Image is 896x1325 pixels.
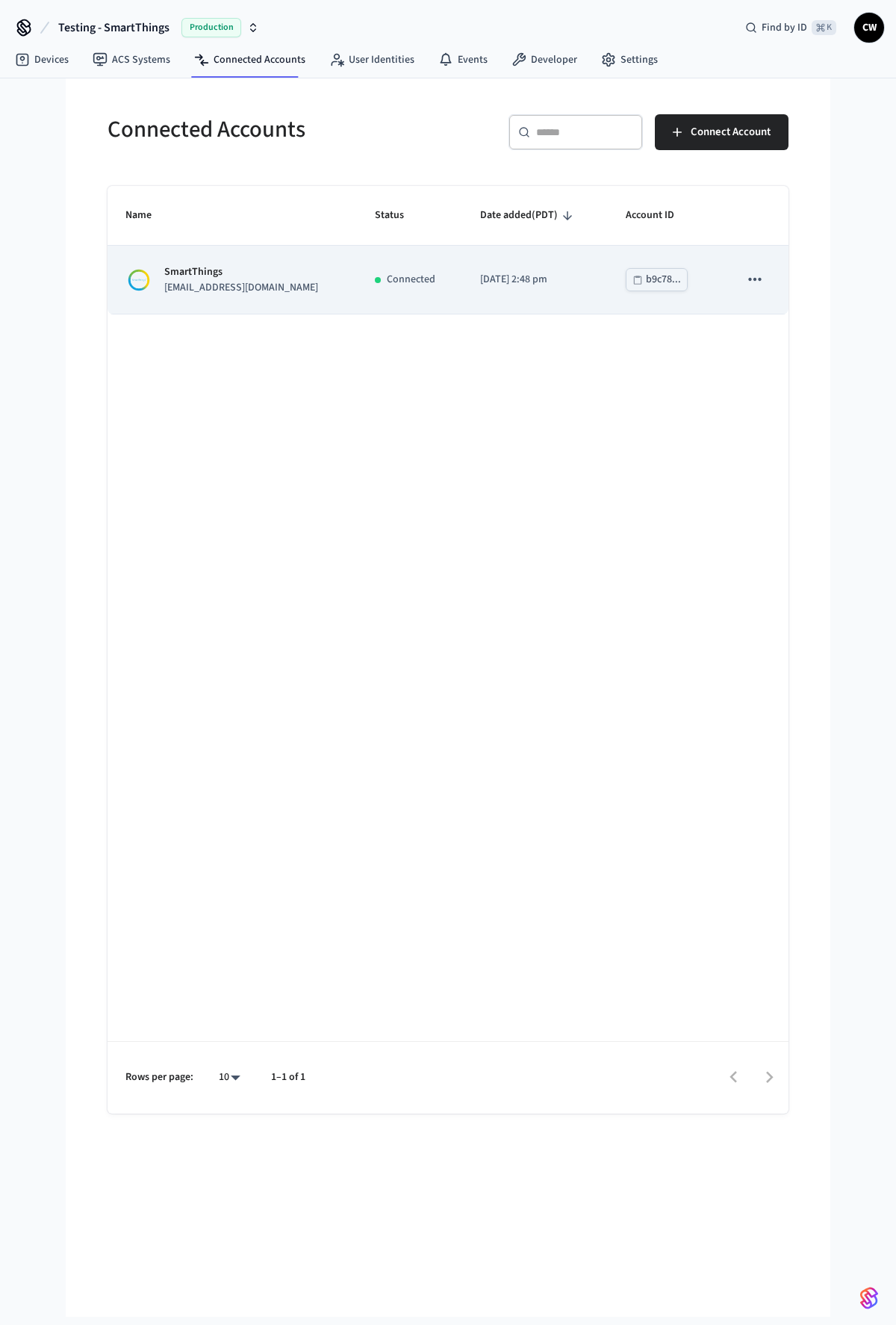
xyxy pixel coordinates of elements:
[854,13,884,43] button: CW
[108,114,439,145] h5: Connected Accounts
[812,20,836,35] span: ⌘ K
[182,46,317,73] a: Connected Accounts
[181,18,241,37] span: Production
[856,14,883,41] span: CW
[164,280,318,296] p: [EMAIL_ADDRESS][DOMAIN_NAME]
[589,46,670,73] a: Settings
[375,204,423,227] span: Status
[125,1070,193,1085] p: Rows per page:
[500,46,589,73] a: Developer
[480,204,577,227] span: Date added(PDT)
[211,1067,247,1088] div: 10
[125,267,152,294] img: Smartthings Logo, Square
[646,270,681,289] div: b9c78...
[733,14,848,41] div: Find by ID⌘ K
[271,1070,305,1085] p: 1–1 of 1
[125,204,171,227] span: Name
[480,272,590,288] p: [DATE] 2:48 pm
[3,46,81,73] a: Devices
[387,272,435,288] p: Connected
[762,20,807,35] span: Find by ID
[691,122,771,142] span: Connect Account
[164,264,318,280] p: SmartThings
[626,268,688,291] button: b9c78...
[81,46,182,73] a: ACS Systems
[626,204,694,227] span: Account ID
[655,114,788,150] button: Connect Account
[108,186,788,314] table: sticky table
[426,46,500,73] a: Events
[58,19,169,37] span: Testing - SmartThings
[317,46,426,73] a: User Identities
[860,1286,878,1310] img: SeamLogoGradient.69752ec5.svg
